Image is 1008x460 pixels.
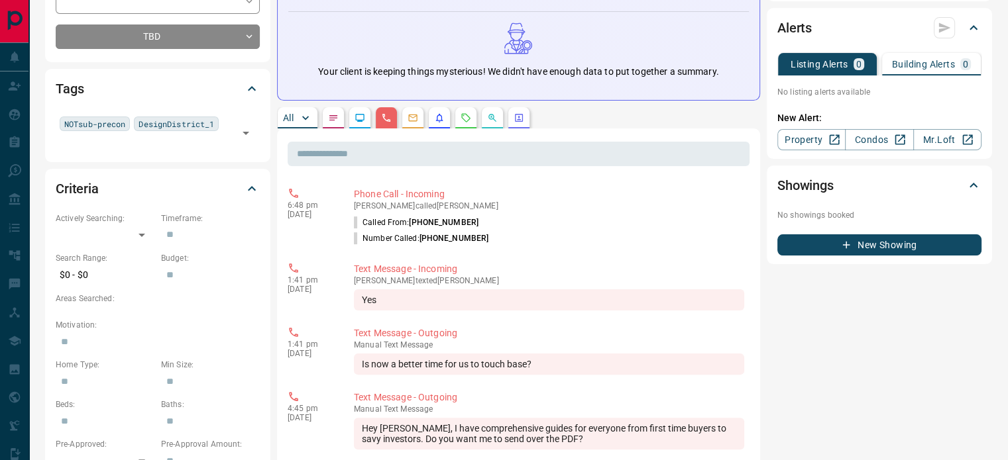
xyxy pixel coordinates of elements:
svg: Listing Alerts [434,113,445,123]
svg: Notes [328,113,339,123]
p: 6:48 pm [288,201,334,210]
div: Alerts [777,12,981,44]
svg: Lead Browsing Activity [355,113,365,123]
p: [DATE] [288,349,334,358]
a: Condos [845,129,913,150]
a: Mr.Loft [913,129,981,150]
p: 1:41 pm [288,340,334,349]
p: Pre-Approval Amount: [161,438,260,450]
svg: Opportunities [487,113,498,123]
button: New Showing [777,234,981,255]
p: Text Message [354,404,744,414]
a: Property [777,129,846,150]
p: Building Alerts [892,60,955,69]
span: manual [354,404,382,414]
p: Beds: [56,398,154,410]
div: Hey [PERSON_NAME], I have comprehensive guides for everyone from first time buyers to savy invest... [354,418,744,449]
p: Text Message - Outgoing [354,391,744,404]
span: manual [354,340,382,349]
p: Listing Alerts [791,60,848,69]
p: Text Message - Outgoing [354,326,744,340]
p: Baths: [161,398,260,410]
p: [DATE] [288,210,334,219]
p: $0 - $0 [56,264,154,286]
p: [DATE] [288,413,334,422]
div: Tags [56,73,260,105]
p: Motivation: [56,319,260,331]
svg: Agent Actions [514,113,524,123]
p: 1:41 pm [288,275,334,285]
span: [PHONE_NUMBER] [420,234,489,243]
p: 0 [856,60,862,69]
div: Is now a better time for us to touch base? [354,353,744,375]
p: Budget: [161,252,260,264]
svg: Emails [408,113,418,123]
p: [DATE] [288,285,334,294]
div: Showings [777,169,981,201]
span: DesignDistrict_1 [139,117,214,130]
h2: Alerts [777,17,812,38]
p: Phone Call - Incoming [354,187,744,201]
p: New Alert: [777,111,981,125]
div: TBD [56,24,260,49]
p: Number Called: [354,232,488,244]
p: 4:45 pm [288,404,334,413]
div: Criteria [56,173,260,205]
p: Areas Searched: [56,293,260,304]
p: Actively Searching: [56,212,154,224]
p: Text Message - Incoming [354,262,744,276]
svg: Calls [381,113,392,123]
p: Pre-Approved: [56,438,154,450]
p: Your client is keeping things mysterious! We didn't have enough data to put together a summary. [318,65,718,79]
p: [PERSON_NAME] texted [PERSON_NAME] [354,276,744,285]
svg: Requests [461,113,471,123]
p: [PERSON_NAME] called [PERSON_NAME] [354,201,744,210]
span: NOTsub-precon [64,117,125,130]
h2: Showings [777,175,834,196]
p: Home Type: [56,359,154,371]
h2: Criteria [56,178,99,199]
p: Called From: [354,216,478,228]
p: Search Range: [56,252,154,264]
p: All [283,113,294,122]
p: 0 [963,60,968,69]
span: [PHONE_NUMBER] [409,218,478,227]
p: Min Size: [161,359,260,371]
h2: Tags [56,78,84,99]
p: Text Message [354,340,744,349]
div: Yes [354,289,744,310]
p: No listing alerts available [777,86,981,98]
p: No showings booked [777,209,981,221]
p: Timeframe: [161,212,260,224]
button: Open [237,124,255,142]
